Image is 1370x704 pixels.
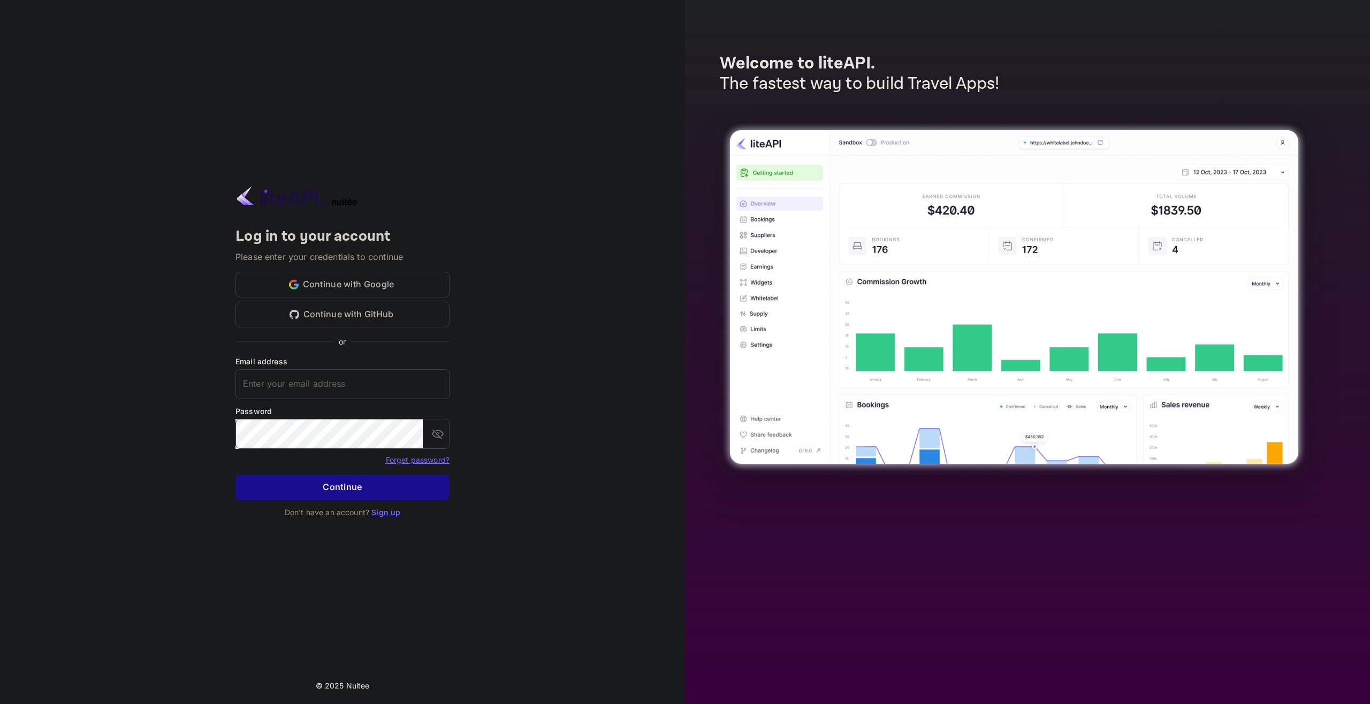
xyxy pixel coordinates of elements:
label: Password [235,405,450,417]
p: The fastest way to build Travel Apps! [720,74,1000,94]
a: Sign up [371,508,400,517]
a: Forget password? [386,454,450,465]
button: toggle password visibility [427,423,448,445]
button: Continue [235,475,450,500]
p: Welcome to liteAPI. [720,53,1000,74]
label: Email address [235,356,450,367]
img: liteapi [235,186,359,207]
h4: Log in to your account [235,227,450,246]
p: © 2025 Nuitee [316,680,370,691]
button: Continue with GitHub [235,302,450,327]
input: Enter your email address [235,369,450,399]
a: Forget password? [386,455,450,464]
img: liteAPI Dashboard Preview [720,120,1308,475]
p: Please enter your credentials to continue [235,250,450,263]
p: or [339,336,346,347]
button: Continue with Google [235,272,450,297]
p: Don't have an account? [235,507,450,518]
